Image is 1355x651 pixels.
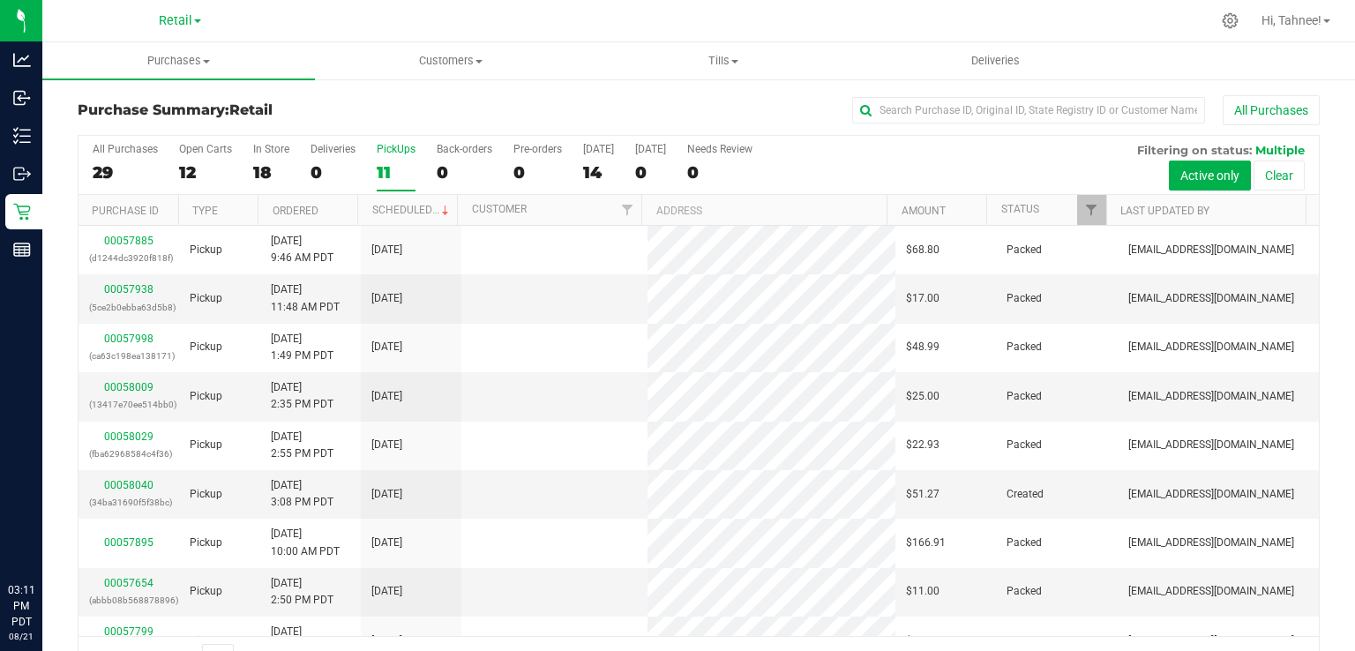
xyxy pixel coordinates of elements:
[104,577,153,589] a: 00057654
[1007,632,1042,649] span: Packed
[906,388,940,405] span: $25.00
[1128,339,1294,355] span: [EMAIL_ADDRESS][DOMAIN_NAME]
[179,162,232,183] div: 12
[1007,388,1042,405] span: Packed
[583,162,614,183] div: 14
[1261,13,1321,27] span: Hi, Tahnee!
[1128,437,1294,453] span: [EMAIL_ADDRESS][DOMAIN_NAME]
[13,127,31,145] inline-svg: Inventory
[192,205,218,217] a: Type
[159,13,192,28] span: Retail
[190,242,222,258] span: Pickup
[588,53,858,69] span: Tills
[190,437,222,453] span: Pickup
[104,536,153,549] a: 00057895
[8,582,34,630] p: 03:11 PM PDT
[229,101,273,118] span: Retail
[859,42,1132,79] a: Deliveries
[687,162,752,183] div: 0
[1128,535,1294,551] span: [EMAIL_ADDRESS][DOMAIN_NAME]
[253,143,289,155] div: In Store
[1007,290,1042,307] span: Packed
[1077,195,1106,225] a: Filter
[273,205,318,217] a: Ordered
[190,486,222,503] span: Pickup
[1128,242,1294,258] span: [EMAIL_ADDRESS][DOMAIN_NAME]
[641,195,887,226] th: Address
[92,205,159,217] a: Purchase ID
[372,204,453,216] a: Scheduled
[42,42,315,79] a: Purchases
[852,97,1205,123] input: Search Purchase ID, Original ID, State Registry ID or Customer Name...
[271,477,333,511] span: [DATE] 3:08 PM PDT
[190,388,222,405] span: Pickup
[437,143,492,155] div: Back-orders
[89,396,168,413] p: (13417e70ee514bb0)
[587,42,859,79] a: Tills
[947,53,1044,69] span: Deliveries
[1169,161,1251,191] button: Active only
[13,165,31,183] inline-svg: Outbound
[104,235,153,247] a: 00057885
[612,195,641,225] a: Filter
[377,162,415,183] div: 11
[271,429,333,462] span: [DATE] 2:55 PM PDT
[179,143,232,155] div: Open Carts
[583,143,614,155] div: [DATE]
[89,299,168,316] p: (5ce2b0ebba63d5b8)
[1128,290,1294,307] span: [EMAIL_ADDRESS][DOMAIN_NAME]
[1128,632,1294,649] span: [EMAIL_ADDRESS][DOMAIN_NAME]
[104,479,153,491] a: 00058040
[371,535,402,551] span: [DATE]
[190,632,222,649] span: Pickup
[1254,161,1305,191] button: Clear
[371,437,402,453] span: [DATE]
[52,507,73,528] iframe: Resource center unread badge
[13,203,31,221] inline-svg: Retail
[906,437,940,453] span: $22.93
[635,143,666,155] div: [DATE]
[1223,95,1320,125] button: All Purchases
[635,162,666,183] div: 0
[104,333,153,345] a: 00057998
[1007,535,1042,551] span: Packed
[371,290,402,307] span: [DATE]
[18,510,71,563] iframe: Resource center
[315,42,588,79] a: Customers
[906,583,940,600] span: $11.00
[311,162,356,183] div: 0
[1219,12,1241,29] div: Manage settings
[190,339,222,355] span: Pickup
[906,632,940,649] span: $48.99
[687,143,752,155] div: Needs Review
[13,89,31,107] inline-svg: Inbound
[1007,339,1042,355] span: Packed
[513,162,562,183] div: 0
[1128,583,1294,600] span: [EMAIL_ADDRESS][DOMAIN_NAME]
[472,203,527,215] a: Customer
[1007,242,1042,258] span: Packed
[93,143,158,155] div: All Purchases
[104,625,153,638] a: 00057799
[271,575,333,609] span: [DATE] 2:50 PM PDT
[1128,486,1294,503] span: [EMAIL_ADDRESS][DOMAIN_NAME]
[1128,388,1294,405] span: [EMAIL_ADDRESS][DOMAIN_NAME]
[371,632,402,649] span: [DATE]
[371,339,402,355] span: [DATE]
[371,486,402,503] span: [DATE]
[89,494,168,511] p: (34ba31690f5f38bc)
[89,250,168,266] p: (d1244dc3920f818f)
[311,143,356,155] div: Deliveries
[89,445,168,462] p: (fba62968584c4f36)
[1120,205,1209,217] a: Last Updated By
[42,53,315,69] span: Purchases
[1137,143,1252,157] span: Filtering on status:
[271,379,333,413] span: [DATE] 2:35 PM PDT
[371,388,402,405] span: [DATE]
[906,486,940,503] span: $51.27
[78,102,491,118] h3: Purchase Summary:
[104,430,153,443] a: 00058029
[271,526,340,559] span: [DATE] 10:00 AM PDT
[906,339,940,355] span: $48.99
[377,143,415,155] div: PickUps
